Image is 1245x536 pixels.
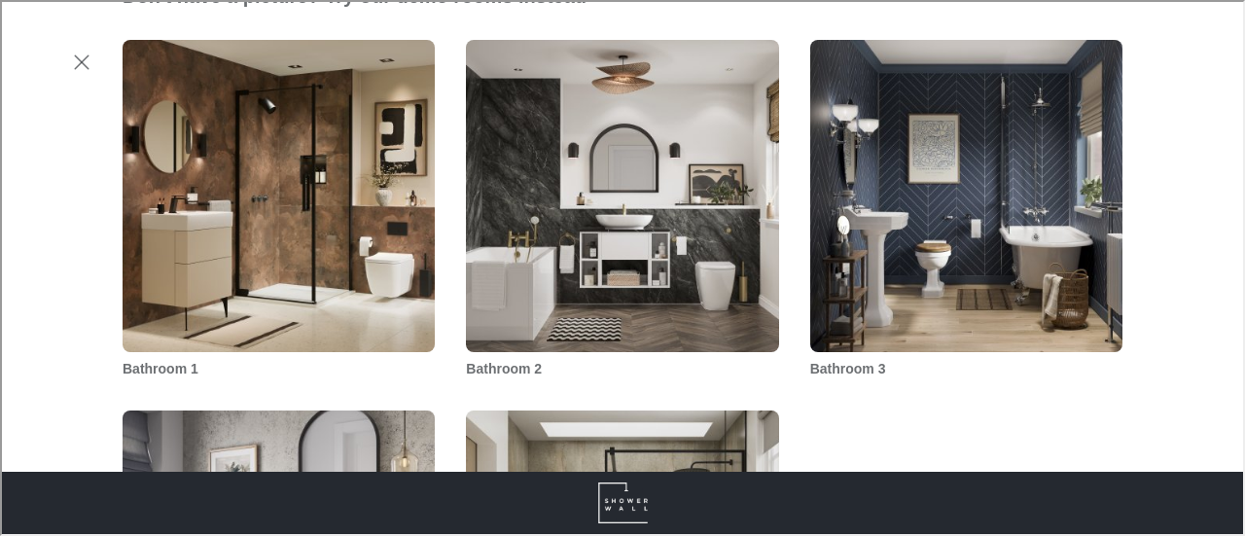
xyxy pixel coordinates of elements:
[121,38,437,354] img: Bathroom 1
[808,38,1124,354] img: Bathroom 3
[543,481,698,521] a: Visit Showerwall homepage
[62,43,97,78] button: Exit visualizer
[808,357,1120,377] h3: Bathroom 3
[464,38,780,354] img: Bathroom 2
[121,38,433,377] li: Bathroom 1
[808,38,1120,377] li: Bathroom 3
[464,357,776,377] h3: Bathroom 2
[121,357,433,377] h3: Bathroom 1
[464,38,776,377] li: Bathroom 2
